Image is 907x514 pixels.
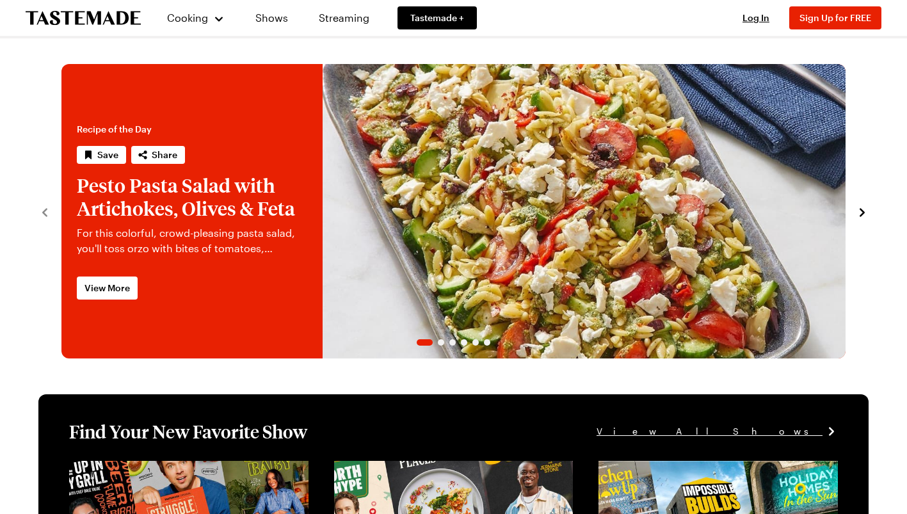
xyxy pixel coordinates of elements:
a: Tastemade + [397,6,477,29]
a: View full content for [object Object] [334,462,509,474]
button: navigate to previous item [38,204,51,219]
button: Share [131,146,185,164]
a: To Tastemade Home Page [26,11,141,26]
span: Go to slide 6 [484,339,490,346]
a: View All Shows [597,424,838,438]
a: View full content for [object Object] [598,462,773,474]
button: Save recipe [77,146,126,164]
a: View full content for [object Object] [69,462,244,474]
span: Share [152,149,177,161]
a: View More [77,277,138,300]
span: View All Shows [597,424,823,438]
h1: Find Your New Favorite Show [69,420,307,443]
button: Cooking [166,3,225,33]
span: View More [84,282,130,294]
div: 1 / 6 [61,64,846,358]
span: Cooking [167,12,208,24]
button: Log In [730,12,782,24]
span: Go to slide 3 [449,339,456,346]
span: Go to slide 4 [461,339,467,346]
span: Log In [742,12,769,23]
span: Go to slide 1 [417,339,433,346]
button: Sign Up for FREE [789,6,881,29]
span: Tastemade + [410,12,464,24]
span: Sign Up for FREE [799,12,871,23]
span: Save [97,149,118,161]
span: Go to slide 5 [472,339,479,346]
button: navigate to next item [856,204,869,219]
span: Go to slide 2 [438,339,444,346]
